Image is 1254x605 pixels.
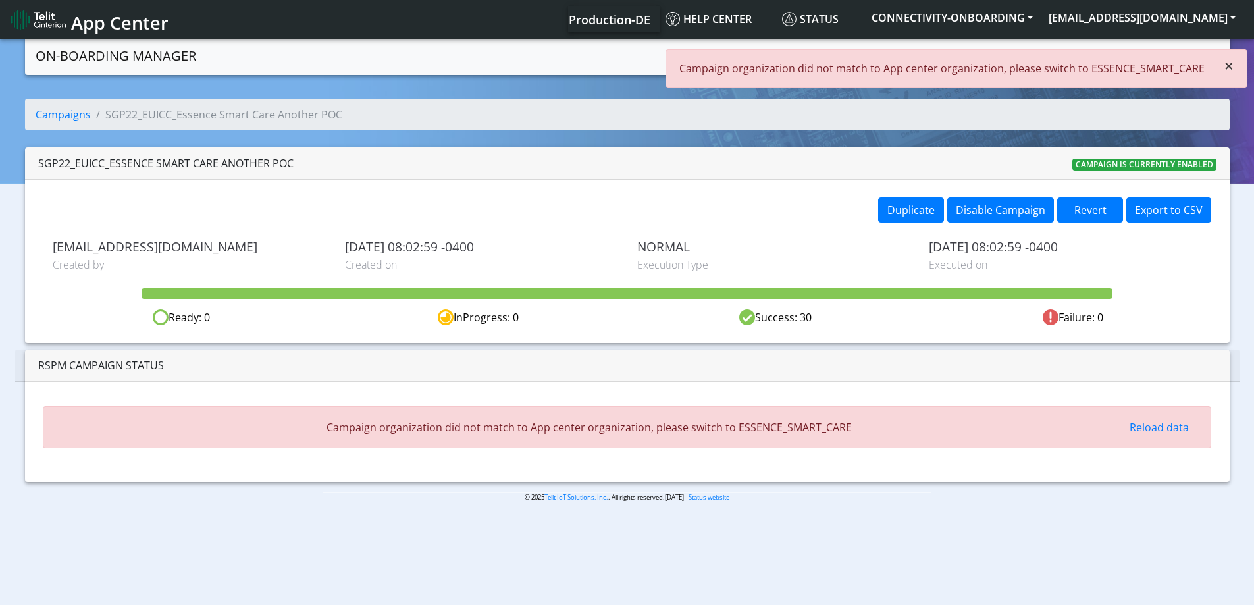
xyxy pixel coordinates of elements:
[627,309,924,326] div: Success: 30
[924,309,1221,326] div: Failure: 0
[36,43,196,69] a: On-Boarding Manager
[53,257,325,273] span: Created by
[53,239,325,254] span: [EMAIL_ADDRESS][DOMAIN_NAME]
[544,493,608,502] a: Telit IoT Solutions, Inc.
[33,309,330,326] div: Ready: 0
[1114,41,1219,68] a: Create campaign
[1044,41,1114,68] a: Campaigns
[38,155,294,171] div: SGP22_EUICC_Essence Smart Care Another POC
[1211,50,1247,82] button: Close
[36,107,91,122] a: Campaigns
[1121,415,1197,440] button: Reload data
[11,5,167,34] a: App Center
[929,239,1201,254] span: [DATE] 08:02:59 -0400
[568,6,650,32] a: Your current platform instance
[660,6,777,32] a: Help center
[782,12,797,26] img: status.svg
[1126,197,1211,223] button: Export to CSV
[1072,159,1216,171] span: Campaign is currently enabled
[864,6,1041,30] button: CONNECTIVITY-ONBOARDING
[637,239,910,254] span: NORMAL
[153,309,169,325] img: ready.svg
[777,6,864,32] a: Status
[1041,6,1243,30] button: [EMAIL_ADDRESS][DOMAIN_NAME]
[878,197,944,223] button: Duplicate
[1224,55,1234,76] span: ×
[345,257,617,273] span: Created on
[1057,197,1123,223] button: Revert
[25,99,1230,141] nav: breadcrumb
[739,309,755,325] img: success.svg
[782,12,839,26] span: Status
[11,9,66,30] img: logo-telit-cinterion-gw-new.png
[71,11,169,35] span: App Center
[345,239,617,254] span: [DATE] 08:02:59 -0400
[947,197,1054,223] button: Disable Campaign
[666,12,752,26] span: Help center
[57,419,1122,435] span: Campaign organization did not match to App center organization, please switch to ESSENCE_SMART_CARE
[666,12,680,26] img: knowledge.svg
[323,492,931,502] p: © 2025 . All rights reserved.[DATE] |
[1043,309,1058,325] img: fail.svg
[689,493,729,502] a: Status website
[91,107,342,122] li: SGP22_EUICC_Essence Smart Care Another POC
[679,61,1205,76] p: Campaign organization did not match to App center organization, please switch to ESSENCE_SMART_CARE
[637,257,910,273] span: Execution Type
[38,358,164,373] span: RSPM Campaign Status
[929,257,1201,273] span: Executed on
[569,12,650,28] span: Production-DE
[438,309,454,325] img: in-progress.svg
[330,309,627,326] div: InProgress: 0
